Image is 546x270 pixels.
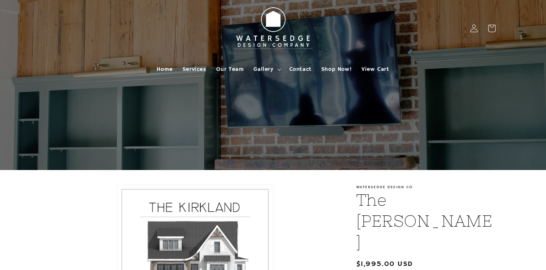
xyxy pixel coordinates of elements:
[356,259,413,270] span: $1,995.00 USD
[229,3,318,53] img: Watersedge Design Co
[253,66,273,73] span: Gallery
[157,66,172,73] span: Home
[289,66,312,73] span: Contact
[183,66,206,73] span: Services
[317,61,357,78] a: Shop Now!
[178,61,211,78] a: Services
[361,66,389,73] span: View Cart
[249,61,284,78] summary: Gallery
[152,61,177,78] a: Home
[356,185,496,189] p: Watersedge Design Co
[285,61,317,78] a: Contact
[216,66,244,73] span: Our Team
[356,189,496,253] h1: The [PERSON_NAME]
[211,61,249,78] a: Our Team
[321,66,352,73] span: Shop Now!
[357,61,394,78] a: View Cart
